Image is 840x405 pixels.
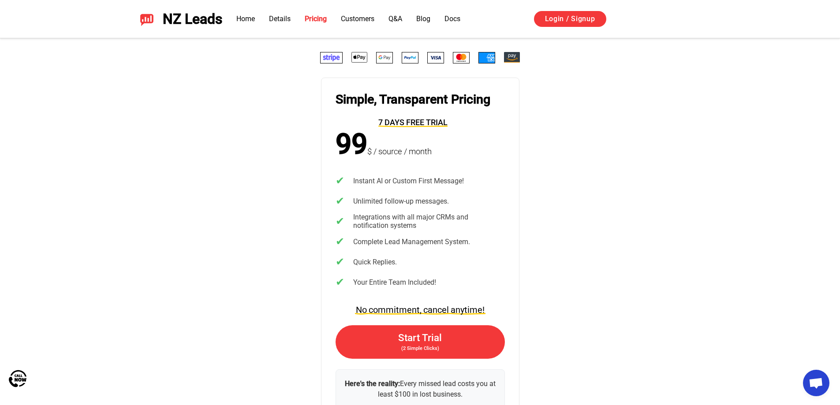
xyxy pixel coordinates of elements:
img: PayPal [402,52,418,63]
a: Open chat [803,370,829,396]
span: $ / source / month [367,147,432,160]
img: Stripe [320,52,343,63]
span: Unlimited follow-up messages. [353,197,449,205]
iframe: Sign in with Google Button [615,10,712,29]
span: anytime! [450,305,485,316]
a: Customers [341,15,374,23]
span: Start Trial [398,332,442,343]
a: Home [236,15,255,23]
span: 7 days free trial [378,118,448,129]
a: Blog [416,15,430,23]
span: ✔ [336,216,351,227]
div: Every missed lead costs you at least $100 in lost business. [345,379,496,400]
span: cancel [422,305,450,316]
span: ✔ [336,256,351,268]
img: Mastercard [453,52,470,63]
span: Complete Lead Management System. [353,238,470,246]
img: Visa [427,52,444,63]
a: Details [269,15,291,23]
span: Instant AI or Custom First Message! [353,177,464,185]
strong: Here's the reality: [345,379,400,388]
a: Q&A [388,15,402,23]
span: No [355,305,368,316]
a: Docs [444,15,460,23]
img: Call Now [9,370,26,387]
h2: Simple, Transparent Pricing [336,92,490,114]
span: Integrations with all major CRMs and notification systems [353,213,505,230]
img: NZ Leads logo [140,12,154,26]
span: commitment, [368,305,422,316]
span: ✔ [336,277,351,288]
img: American Express [478,52,495,63]
img: Apple Pay [351,52,367,63]
img: Google Pay [376,52,393,63]
span: 99 [336,129,367,160]
span: (2 Simple Clicks) [401,346,439,351]
span: NZ Leads [163,11,222,27]
span: ✔ [336,236,351,247]
img: Amazon Pay [504,52,520,63]
span: ✔ [336,196,351,207]
a: Login / Signup [534,11,606,27]
a: Start Trial(2 Simple Clicks) [336,325,505,359]
span: ✔ [336,175,351,186]
span: Your Entire Team Included! [353,279,436,286]
span: Quick Replies. [353,258,397,266]
a: Pricing [305,15,327,23]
